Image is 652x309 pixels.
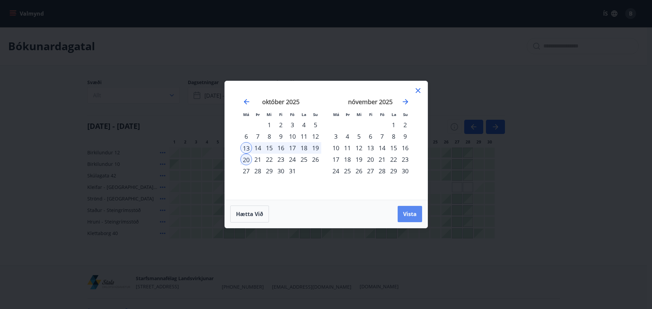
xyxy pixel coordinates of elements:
[242,98,251,106] div: Move backward to switch to the previous month.
[376,142,388,154] div: 14
[240,154,252,165] td: Selected as end date. mánudagur, 20. október 2025
[275,154,287,165] div: 23
[240,142,252,154] div: 13
[287,119,298,131] div: 3
[353,154,365,165] div: 19
[310,154,321,165] div: 26
[252,154,264,165] div: 21
[298,142,310,154] div: 18
[275,165,287,177] div: 30
[376,165,388,177] div: 28
[342,165,353,177] div: 25
[376,142,388,154] td: Choose föstudagur, 14. nóvember 2025 as your check-in date. It’s available.
[310,119,321,131] td: Choose sunnudagur, 5. október 2025 as your check-in date. It’s available.
[365,154,376,165] div: 20
[240,165,252,177] td: Choose mánudagur, 27. október 2025 as your check-in date. It’s available.
[275,142,287,154] td: Selected. fimmtudagur, 16. október 2025
[264,119,275,131] td: Choose miðvikudagur, 1. október 2025 as your check-in date. It’s available.
[298,142,310,154] td: Selected. laugardagur, 18. október 2025
[342,154,353,165] div: 18
[353,165,365,177] td: Choose miðvikudagur, 26. nóvember 2025 as your check-in date. It’s available.
[298,131,310,142] div: 11
[369,112,373,117] small: Fi
[313,112,318,117] small: Su
[380,112,384,117] small: Fö
[399,154,411,165] div: 23
[399,119,411,131] div: 2
[399,165,411,177] td: Choose sunnudagur, 30. nóvember 2025 as your check-in date. It’s available.
[236,210,263,218] span: Hætta við
[330,165,342,177] div: 24
[275,131,287,142] td: Choose fimmtudagur, 9. október 2025 as your check-in date. It’s available.
[399,165,411,177] div: 30
[287,165,298,177] td: Choose föstudagur, 31. október 2025 as your check-in date. It’s available.
[252,154,264,165] td: Choose þriðjudagur, 21. október 2025 as your check-in date. It’s available.
[388,131,399,142] td: Choose laugardagur, 8. nóvember 2025 as your check-in date. It’s available.
[287,131,298,142] div: 10
[252,165,264,177] div: 28
[310,142,321,154] td: Selected. sunnudagur, 19. október 2025
[399,142,411,154] td: Choose sunnudagur, 16. nóvember 2025 as your check-in date. It’s available.
[233,89,419,192] div: Calendar
[376,165,388,177] td: Choose föstudagur, 28. nóvember 2025 as your check-in date. It’s available.
[264,154,275,165] div: 22
[275,165,287,177] td: Choose fimmtudagur, 30. október 2025 as your check-in date. It’s available.
[388,131,399,142] div: 8
[243,112,249,117] small: Má
[330,131,342,142] td: Choose mánudagur, 3. nóvember 2025 as your check-in date. It’s available.
[240,131,252,142] td: Choose mánudagur, 6. október 2025 as your check-in date. It’s available.
[264,131,275,142] div: 8
[298,119,310,131] div: 4
[342,154,353,165] td: Choose þriðjudagur, 18. nóvember 2025 as your check-in date. It’s available.
[330,142,342,154] td: Choose mánudagur, 10. nóvember 2025 as your check-in date. It’s available.
[264,142,275,154] td: Selected. miðvikudagur, 15. október 2025
[330,154,342,165] td: Choose mánudagur, 17. nóvember 2025 as your check-in date. It’s available.
[353,142,365,154] div: 12
[399,131,411,142] div: 9
[342,165,353,177] td: Choose þriðjudagur, 25. nóvember 2025 as your check-in date. It’s available.
[357,112,362,117] small: Mi
[353,154,365,165] td: Choose miðvikudagur, 19. nóvember 2025 as your check-in date. It’s available.
[275,119,287,131] div: 2
[287,154,298,165] td: Choose föstudagur, 24. október 2025 as your check-in date. It’s available.
[330,165,342,177] td: Choose mánudagur, 24. nóvember 2025 as your check-in date. It’s available.
[365,165,376,177] td: Choose fimmtudagur, 27. nóvember 2025 as your check-in date. It’s available.
[275,119,287,131] td: Choose fimmtudagur, 2. október 2025 as your check-in date. It’s available.
[388,142,399,154] div: 15
[262,98,300,106] strong: október 2025
[267,112,272,117] small: Mi
[399,142,411,154] div: 16
[310,142,321,154] div: 19
[330,142,342,154] div: 10
[342,131,353,142] div: 4
[264,165,275,177] div: 29
[376,131,388,142] td: Choose föstudagur, 7. nóvember 2025 as your check-in date. It’s available.
[230,206,269,223] button: Hætta við
[252,142,264,154] td: Selected. þriðjudagur, 14. október 2025
[348,98,393,106] strong: nóvember 2025
[399,154,411,165] td: Choose sunnudagur, 23. nóvember 2025 as your check-in date. It’s available.
[398,206,422,222] button: Vista
[342,131,353,142] td: Choose þriðjudagur, 4. nóvember 2025 as your check-in date. It’s available.
[310,131,321,142] div: 12
[279,112,283,117] small: Fi
[376,131,388,142] div: 7
[399,131,411,142] td: Choose sunnudagur, 9. nóvember 2025 as your check-in date. It’s available.
[252,131,264,142] div: 7
[256,112,260,117] small: Þr
[252,131,264,142] td: Choose þriðjudagur, 7. október 2025 as your check-in date. It’s available.
[346,112,350,117] small: Þr
[388,154,399,165] td: Choose laugardagur, 22. nóvember 2025 as your check-in date. It’s available.
[403,112,408,117] small: Su
[365,165,376,177] div: 27
[298,154,310,165] td: Choose laugardagur, 25. október 2025 as your check-in date. It’s available.
[401,98,410,106] div: Move forward to switch to the next month.
[252,142,264,154] div: 14
[365,131,376,142] div: 6
[342,142,353,154] div: 11
[298,119,310,131] td: Choose laugardagur, 4. október 2025 as your check-in date. It’s available.
[298,154,310,165] div: 25
[240,131,252,142] div: 6
[310,119,321,131] div: 5
[264,165,275,177] td: Choose miðvikudagur, 29. október 2025 as your check-in date. It’s available.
